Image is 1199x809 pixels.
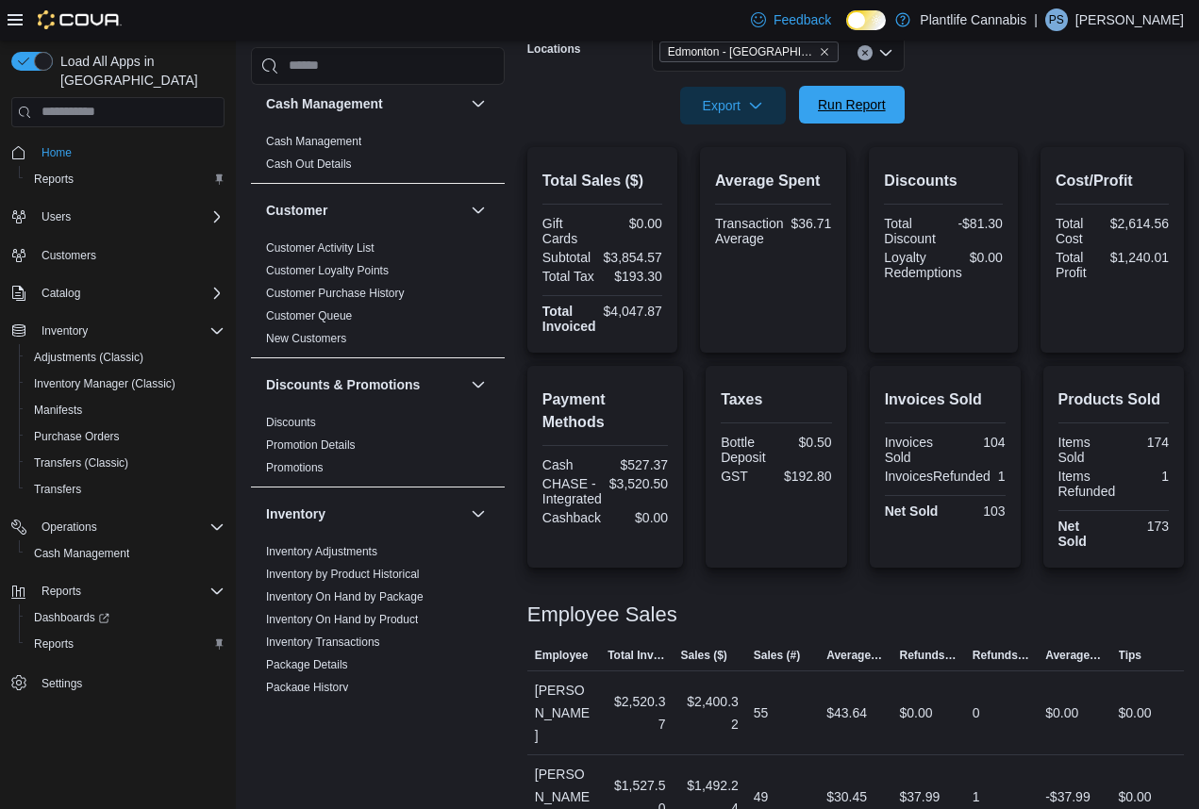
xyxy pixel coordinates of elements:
[608,457,668,472] div: $527.37
[34,282,225,305] span: Catalog
[1049,8,1064,31] span: PS
[34,172,74,187] span: Reports
[34,516,225,538] span: Operations
[774,10,831,29] span: Feedback
[900,785,941,808] div: $37.99
[1058,519,1087,549] strong: Net Sold
[26,452,136,474] a: Transfers (Classic)
[754,785,769,808] div: 49
[266,287,405,300] a: Customer Purchase History
[527,41,581,57] label: Locations
[885,504,939,519] strong: Net Sold
[266,657,348,672] span: Package Details
[26,478,89,501] a: Transfers
[266,309,352,322] a: Customer Queue
[467,373,490,396] button: Discounts & Promotions
[884,216,940,246] div: Total Discount
[949,504,1006,519] div: 103
[998,469,1006,484] div: 1
[26,372,183,395] a: Inventory Manager (Classic)
[266,461,324,474] a: Promotions
[527,603,677,626] h3: Employee Sales
[266,375,420,394] h3: Discounts & Promotions
[542,250,596,265] div: Subtotal
[1045,648,1103,663] span: Average Refund
[266,94,383,113] h3: Cash Management
[754,648,800,663] span: Sales (#)
[34,206,225,228] span: Users
[19,476,232,503] button: Transfers
[542,388,668,434] h2: Payment Methods
[1045,785,1090,808] div: -$37.99
[34,482,81,497] span: Transfers
[266,94,463,113] button: Cash Management
[34,243,225,267] span: Customers
[885,469,991,484] div: InvoicesRefunded
[266,613,418,626] a: Inventory On Hand by Product
[846,10,886,30] input: Dark Mode
[26,425,127,448] a: Purchase Orders
[715,170,831,192] h2: Average Spent
[1034,8,1038,31] p: |
[34,320,225,342] span: Inventory
[26,606,117,629] a: Dashboards
[4,280,232,306] button: Catalog
[1045,8,1068,31] div: Paul Saumur
[42,248,96,263] span: Customers
[1058,388,1170,411] h2: Products Sold
[19,604,232,631] a: Dashboards
[467,92,490,115] button: Cash Management
[34,403,82,418] span: Manifests
[973,648,1030,663] span: Refunds (#)
[34,140,225,164] span: Home
[266,438,356,452] a: Promotion Details
[4,669,232,696] button: Settings
[19,397,232,423] button: Manifests
[542,269,599,284] div: Total Tax
[34,141,79,164] a: Home
[721,469,773,484] div: GST
[4,514,232,540] button: Operations
[266,504,325,523] h3: Inventory
[42,286,80,301] span: Catalog
[26,399,225,421] span: Manifests
[34,429,120,444] span: Purchase Orders
[266,375,463,394] button: Discounts & Promotions
[266,567,420,582] span: Inventory by Product Historical
[604,304,662,319] div: $4,047.87
[42,145,72,160] span: Home
[1110,216,1169,231] div: $2,614.56
[608,510,668,525] div: $0.00
[542,457,602,472] div: Cash
[1119,648,1141,663] span: Tips
[266,240,375,256] span: Customer Activity List
[19,631,232,657] button: Reports
[266,263,389,278] span: Customer Loyalty Points
[26,399,90,421] a: Manifests
[947,216,1003,231] div: -$81.30
[846,30,847,31] span: Dark Mode
[34,670,225,694] span: Settings
[19,450,232,476] button: Transfers (Classic)
[266,589,424,604] span: Inventory On Hand by Package
[34,350,143,365] span: Adjustments (Classic)
[606,269,662,284] div: $193.30
[1117,435,1169,450] div: 174
[1075,8,1184,31] p: [PERSON_NAME]
[668,42,815,61] span: Edmonton - [GEOGRAPHIC_DATA]
[266,545,377,558] a: Inventory Adjustments
[467,503,490,525] button: Inventory
[609,476,668,491] div: $3,520.50
[1123,469,1169,484] div: 1
[38,10,122,29] img: Cova
[949,435,1006,450] div: 104
[608,690,665,735] div: $2,520.37
[878,45,893,60] button: Open list of options
[42,676,82,691] span: Settings
[542,476,602,506] div: CHASE - Integrated
[34,610,109,625] span: Dashboards
[26,633,225,655] span: Reports
[266,635,380,650] span: Inventory Transactions
[535,648,589,663] span: Employee
[26,346,151,369] a: Adjustments (Classic)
